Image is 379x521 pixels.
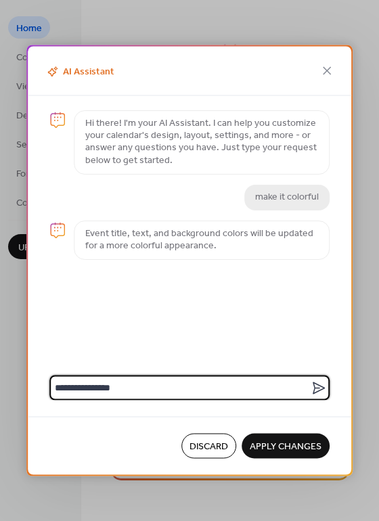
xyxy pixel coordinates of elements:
[181,434,236,459] button: Discard
[85,228,318,252] p: Event title, text, and background colors will be updated for a more colorful appearance.
[49,222,66,238] img: chat-logo.svg
[85,118,318,167] p: Hi there! I'm your AI Assistant. I can help you customize your calendar's design, layout, setting...
[250,440,321,454] span: Apply Changes
[44,64,114,80] span: AI Assistant
[189,440,228,454] span: Discard
[242,434,330,459] button: Apply Changes
[255,191,319,204] p: make it colorful
[49,112,66,129] img: chat-logo.svg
